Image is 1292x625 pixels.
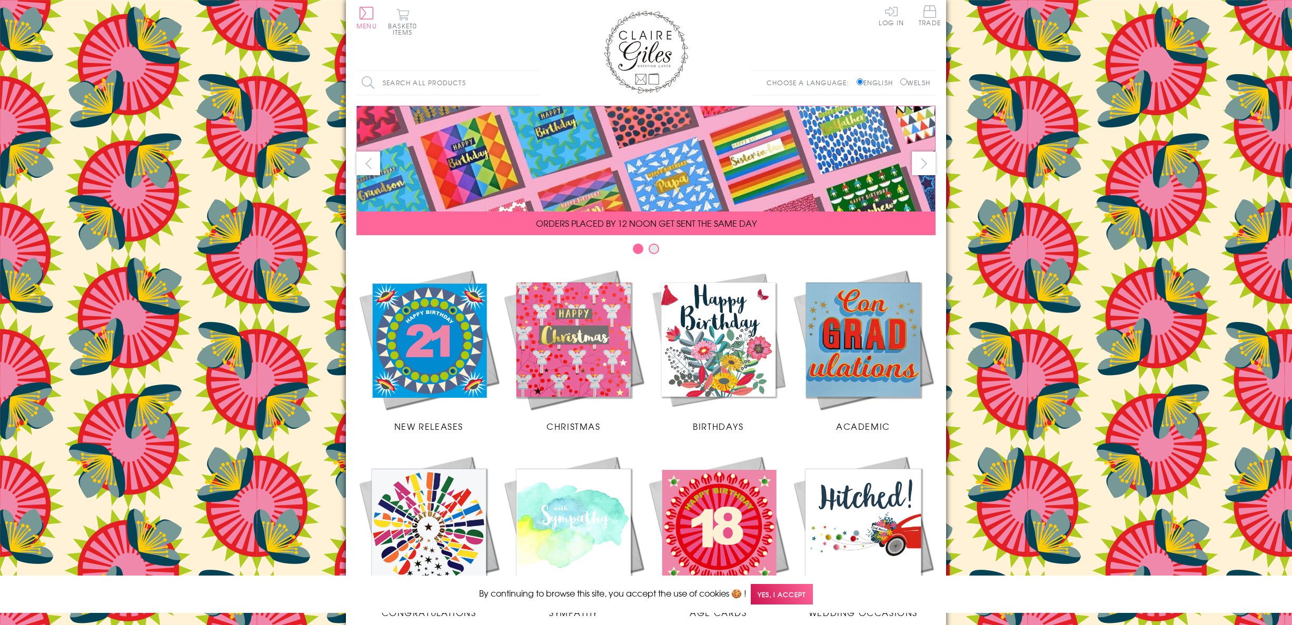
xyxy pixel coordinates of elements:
[857,78,863,85] input: English
[394,420,463,432] span: New Releases
[356,71,541,95] input: Search all products
[388,8,417,35] button: Basket0 items
[356,267,501,432] a: New Releases
[356,243,936,259] div: Carousel Pagination
[530,71,541,95] input: Search
[919,5,941,28] a: Trade
[356,21,377,31] span: Menu
[633,244,643,254] button: Carousel Page 1 (Current Slide)
[900,78,907,85] input: Welsh
[546,420,600,432] span: Christmas
[501,453,646,619] a: Sympathy
[604,11,688,94] img: Claire Giles Greetings Cards
[791,453,936,619] a: Wedding Occasions
[919,5,941,26] span: Trade
[501,267,646,432] a: Christmas
[356,7,377,29] button: Menu
[356,453,501,619] a: Congratulations
[791,267,936,432] a: Academic
[646,267,791,432] a: Birthdays
[393,21,417,37] span: 0 items
[900,78,930,87] label: Welsh
[646,453,791,619] a: Age Cards
[536,217,757,229] span: ORDERS PLACED BY 12 NOON GET SENT THE SAME DAY
[356,152,380,175] button: prev
[912,152,936,175] button: next
[879,5,904,26] a: Log In
[751,584,813,604] span: Yes, I accept
[693,420,743,432] span: Birthdays
[857,78,898,87] label: English
[836,420,890,432] span: Academic
[649,244,659,254] button: Carousel Page 2
[767,78,854,87] p: Choose a language:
